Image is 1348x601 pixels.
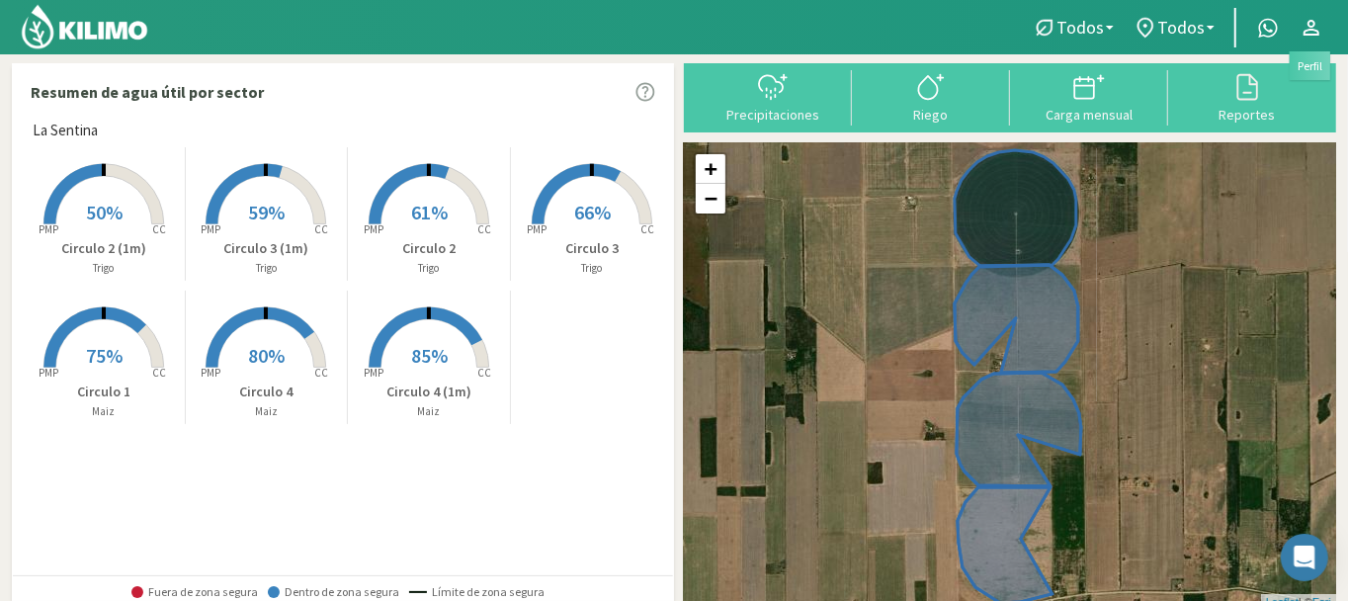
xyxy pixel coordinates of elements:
tspan: PMP [364,223,383,237]
span: 59% [248,200,285,224]
p: Trigo [511,260,674,277]
p: Trigo [23,260,185,277]
button: Precipitaciones [694,70,852,123]
span: Todos [1056,17,1104,38]
tspan: PMP [527,223,547,237]
div: Reportes [1174,108,1320,122]
span: 75% [86,343,123,368]
tspan: CC [640,223,654,237]
span: Fuera de zona segura [131,585,258,599]
img: Kilimo [20,3,149,50]
p: Circulo 1 [23,382,185,402]
button: Riego [852,70,1010,123]
span: Límite de zona segura [409,585,545,599]
button: Carga mensual [1010,70,1168,123]
p: Circulo 4 (1m) [348,382,510,402]
p: Circulo 3 [511,238,674,259]
div: Carga mensual [1016,108,1162,122]
p: Maiz [23,403,185,420]
p: Circulo 2 [348,238,510,259]
tspan: CC [152,223,166,237]
span: 61% [411,200,448,224]
div: Open Intercom Messenger [1281,534,1328,581]
a: Zoom in [696,154,725,184]
span: La Sentina [33,120,98,142]
tspan: CC [152,367,166,381]
span: 66% [574,200,611,224]
tspan: PMP [364,367,383,381]
span: 50% [86,200,123,224]
tspan: PMP [39,223,58,237]
p: Maiz [348,403,510,420]
p: Trigo [186,260,348,277]
p: Resumen de agua útil por sector [31,80,264,104]
tspan: PMP [201,223,220,237]
p: Trigo [348,260,510,277]
tspan: CC [315,367,329,381]
span: 80% [248,343,285,368]
p: Maiz [186,403,348,420]
span: Todos [1157,17,1205,38]
button: Reportes [1168,70,1326,123]
tspan: CC [477,223,491,237]
a: Zoom out [696,184,725,214]
p: Circulo 3 (1m) [186,238,348,259]
div: Riego [858,108,1004,122]
tspan: PMP [39,367,58,381]
p: Circulo 4 [186,382,348,402]
div: Precipitaciones [700,108,846,122]
span: 85% [411,343,448,368]
tspan: PMP [201,367,220,381]
span: Dentro de zona segura [268,585,399,599]
tspan: CC [477,367,491,381]
p: Circulo 2 (1m) [23,238,185,259]
tspan: CC [315,223,329,237]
